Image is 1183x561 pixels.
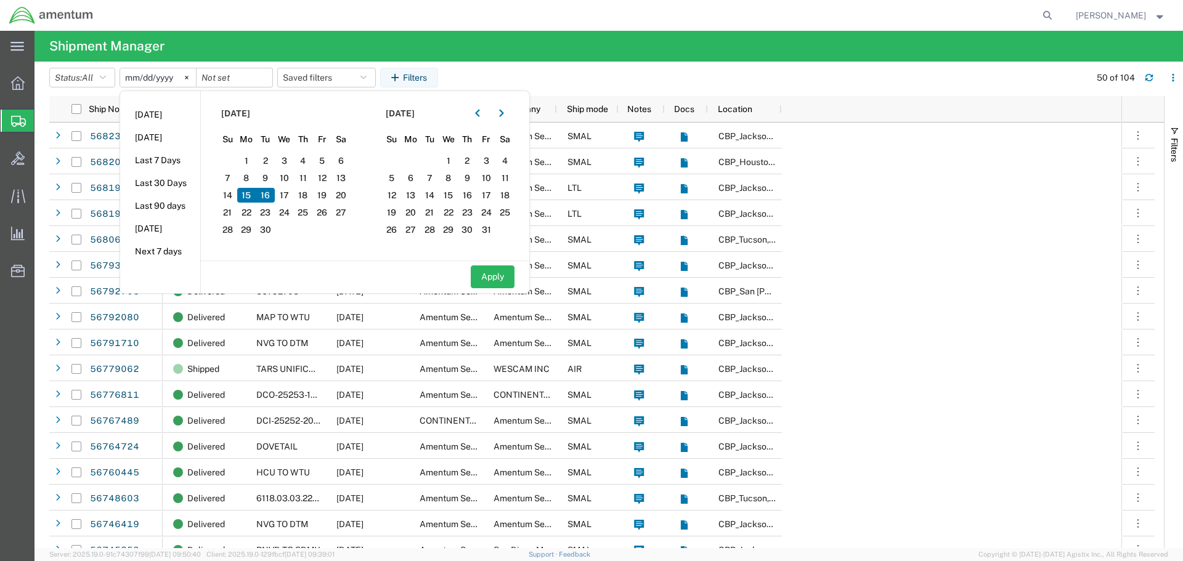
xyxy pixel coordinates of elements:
[89,411,140,431] a: 56767489
[420,442,512,451] span: Amentum Services, Inc.
[275,153,294,168] span: 3
[383,205,402,220] span: 19
[331,205,351,220] span: 27
[494,338,584,348] span: Amentum Services, Inc
[331,171,351,185] span: 13
[494,390,593,400] span: CONTINENTAL TESTING
[237,133,256,146] span: Mo
[567,286,591,296] span: SMAL
[401,205,420,220] span: 20
[477,222,496,237] span: 31
[89,334,140,353] a: 56791710
[494,493,586,503] span: Amentum Services, Inc.
[386,107,415,120] span: [DATE]
[439,153,458,168] span: 1
[187,330,225,356] span: Delivered
[383,222,402,237] span: 26
[89,360,140,379] a: 56779062
[718,519,879,529] span: CBP_Jacksonville, FL_SER
[718,157,865,167] span: CBP_Houston, TX_EHO
[237,205,256,220] span: 22
[495,188,514,203] span: 18
[120,103,200,126] li: [DATE]
[401,171,420,185] span: 6
[494,286,586,296] span: Amentum Services, Inc.
[494,235,586,244] span: Amentum Services, Inc.
[458,222,477,237] span: 30
[401,222,420,237] span: 27
[718,493,859,503] span: CBP_Tucson, AZ_WTU
[218,222,237,237] span: 28
[336,519,364,529] span: 09/08/2025
[149,551,201,558] span: [DATE] 09:50:40
[275,205,294,220] span: 24
[120,126,200,149] li: [DATE]
[420,133,439,146] span: Tu
[567,157,591,167] span: SMAL
[567,104,608,114] span: Ship mode
[336,416,364,426] span: 09/09/2025
[420,205,439,220] span: 21
[495,205,514,220] span: 25
[9,6,94,25] img: logo
[494,467,584,477] span: Amentum Services, Inc
[256,519,308,529] span: NVG TO DTM
[285,551,335,558] span: [DATE] 09:39:01
[256,467,310,477] span: HCU TO WTU
[120,68,196,87] input: Not set
[294,188,313,203] span: 18
[187,356,219,382] span: Shipped
[336,312,364,322] span: 09/11/2025
[380,68,438,87] button: Filters
[120,172,200,195] li: Last 30 Days
[89,153,140,172] a: 56820664
[256,493,367,503] span: 6118.03.03.2219.WTU.0000
[336,467,364,477] span: 09/09/2025
[383,188,402,203] span: 12
[420,493,510,503] span: Amentum Services, Inc
[312,133,331,146] span: Fr
[627,104,651,114] span: Notes
[494,442,584,451] span: Amentum Services, Inc
[336,338,364,348] span: 09/11/2025
[89,385,140,405] a: 56776811
[331,188,351,203] span: 20
[312,205,331,220] span: 26
[420,222,439,237] span: 28
[477,153,496,168] span: 3
[420,338,512,348] span: Amentum Services, Inc.
[1076,9,1146,22] span: Nick Riddle
[494,183,584,193] span: Amentum Services, Inc
[206,551,335,558] span: Client: 2025.19.0-129fbcf
[718,104,752,114] span: Location
[120,149,200,172] li: Last 7 Days
[218,188,237,203] span: 14
[439,133,458,146] span: We
[420,416,519,426] span: CONTINENTAL TESTING
[256,312,310,322] span: MAP TO WTU
[420,467,512,477] span: Amentum Services, Inc.
[439,171,458,185] span: 8
[294,153,313,168] span: 4
[567,312,591,322] span: SMAL
[477,171,496,185] span: 10
[494,131,586,141] span: Amentum Services, Inc.
[718,209,879,219] span: CBP_Jacksonville, FL_SER
[89,515,140,535] a: 56746419
[89,204,140,224] a: 56819617
[420,519,512,529] span: Amentum Services, Inc.
[477,133,496,146] span: Fr
[458,188,477,203] span: 16
[294,171,313,185] span: 11
[237,171,256,185] span: 8
[529,551,559,558] a: Support
[237,222,256,237] span: 29
[439,188,458,203] span: 15
[718,131,879,141] span: CBP_Jacksonville, FL_SER
[458,133,477,146] span: Th
[82,73,93,83] span: All
[256,364,335,374] span: TARS UNIFICATION
[420,390,512,400] span: Amentum Services, Inc.
[718,286,919,296] span: CBP_San Angelo, TX_WSA
[567,467,591,477] span: SMAL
